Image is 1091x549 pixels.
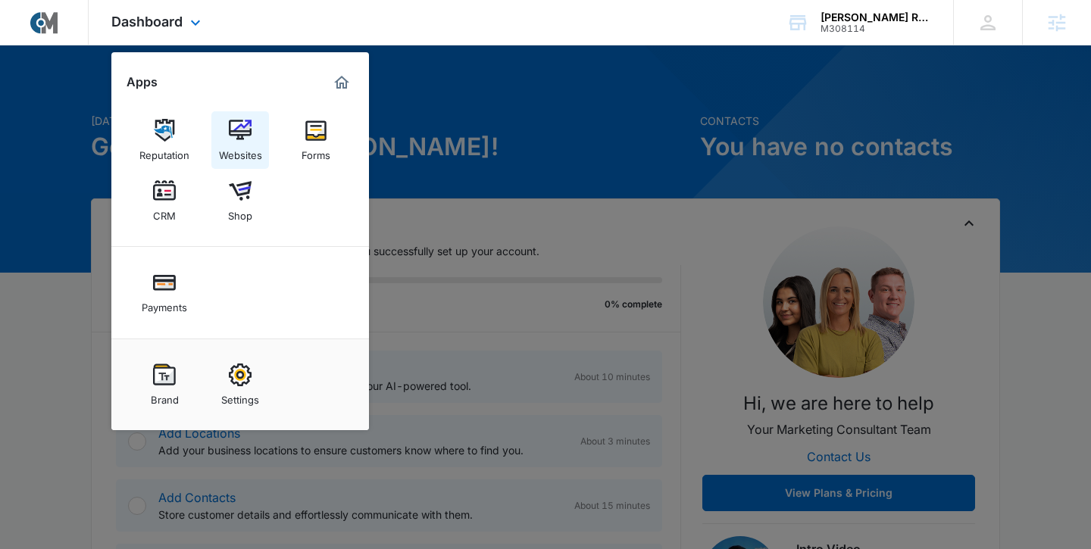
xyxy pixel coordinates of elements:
[287,111,345,169] a: Forms
[136,356,193,413] a: Brand
[821,11,931,23] div: account name
[139,142,189,161] div: Reputation
[211,172,269,229] a: Shop
[153,202,176,222] div: CRM
[221,386,259,406] div: Settings
[30,9,58,36] img: Courtside Marketing
[136,172,193,229] a: CRM
[228,202,252,222] div: Shop
[302,142,330,161] div: Forms
[142,294,187,313] div: Payments
[111,14,183,30] span: Dashboard
[211,356,269,413] a: Settings
[136,111,193,169] a: Reputation
[151,386,179,406] div: Brand
[127,75,158,89] h2: Apps
[136,264,193,321] a: Payments
[330,70,354,95] a: Marketing 360® Dashboard
[211,111,269,169] a: Websites
[821,23,931,34] div: account id
[219,142,262,161] div: Websites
